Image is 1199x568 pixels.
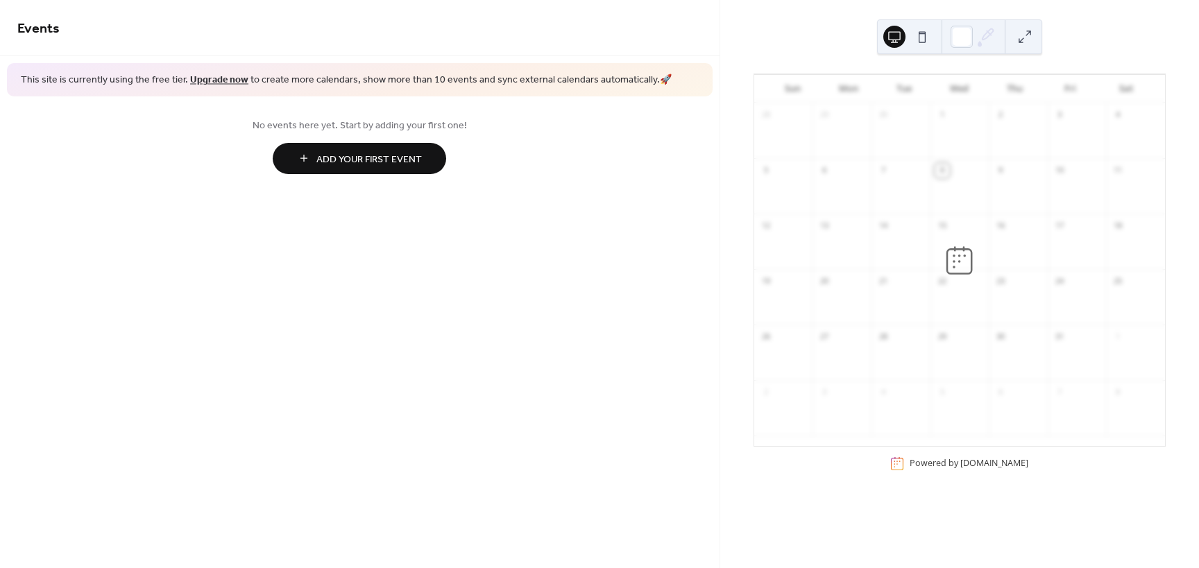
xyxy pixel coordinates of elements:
[876,329,891,345] div: 28
[817,107,832,123] div: 29
[817,218,832,234] div: 13
[960,457,1028,469] a: [DOMAIN_NAME]
[17,15,60,42] span: Events
[1110,329,1125,345] div: 1
[1052,218,1067,234] div: 17
[821,75,876,103] div: Mon
[935,107,950,123] div: 1
[876,385,891,400] div: 4
[758,329,774,345] div: 26
[817,385,832,400] div: 3
[1052,329,1067,345] div: 31
[935,218,950,234] div: 15
[993,329,1008,345] div: 30
[17,143,702,174] a: Add Your First Event
[935,329,950,345] div: 29
[993,385,1008,400] div: 6
[935,385,950,400] div: 5
[1110,107,1125,123] div: 4
[932,75,987,103] div: Wed
[1098,75,1154,103] div: Sat
[876,218,891,234] div: 14
[1043,75,1098,103] div: Fri
[910,457,1028,469] div: Powered by
[993,218,1008,234] div: 16
[876,75,932,103] div: Tue
[1052,107,1067,123] div: 3
[993,107,1008,123] div: 2
[758,218,774,234] div: 12
[993,274,1008,289] div: 23
[1110,218,1125,234] div: 18
[1052,163,1067,178] div: 10
[758,163,774,178] div: 5
[817,163,832,178] div: 6
[876,274,891,289] div: 21
[935,163,950,178] div: 8
[935,274,950,289] div: 22
[316,152,422,166] span: Add Your First Event
[1110,274,1125,289] div: 25
[758,274,774,289] div: 19
[876,163,891,178] div: 7
[21,74,672,87] span: This site is currently using the free tier. to create more calendars, show more than 10 events an...
[1110,385,1125,400] div: 8
[817,329,832,345] div: 27
[765,75,821,103] div: Sun
[190,71,248,89] a: Upgrade now
[876,107,891,123] div: 30
[817,274,832,289] div: 20
[758,107,774,123] div: 28
[17,118,702,132] span: No events here yet. Start by adding your first one!
[1110,163,1125,178] div: 11
[758,385,774,400] div: 2
[993,163,1008,178] div: 9
[987,75,1043,103] div: Thu
[1052,274,1067,289] div: 24
[1052,385,1067,400] div: 7
[273,143,446,174] button: Add Your First Event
